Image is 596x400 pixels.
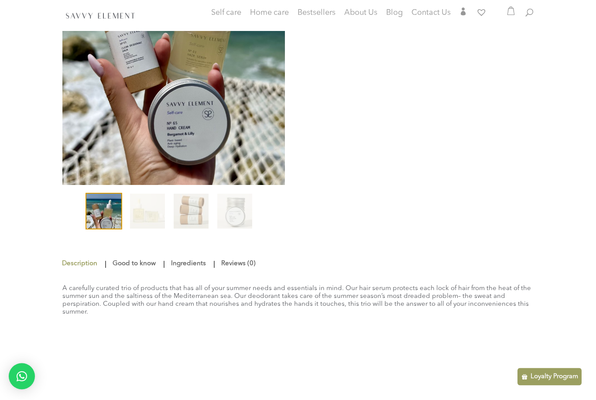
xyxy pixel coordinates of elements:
a: Ingredients [169,256,208,272]
img: SavvyElement [64,11,137,20]
a: Good to know [110,256,158,272]
img: From Root to Tip to Touch - Image 4 [217,194,252,229]
p: A carefully curated trio of products that has all of your summer needs and essentials in mind. Ou... [62,285,534,320]
span:  [459,7,467,15]
p: Loyalty Program [531,372,578,382]
a: About Us [344,10,377,18]
img: From Root to Tip to Touch - Image 3 [174,194,209,229]
a: Reviews (0) [219,256,258,272]
a: Contact Us [411,10,451,18]
a: Home care [250,10,289,27]
img: From Root to Tip to Touch [86,194,121,229]
a: Self care [211,10,241,27]
a: Bestsellers [298,10,336,18]
span: About Us [344,9,377,17]
span: Home care [250,9,289,17]
span: Contact Us [411,9,451,17]
a: Blog [386,10,403,18]
span: Self care [211,9,241,17]
a:  [459,7,467,18]
img: From Root to Tip to Touch - Image 2 [130,194,165,229]
span: Bestsellers [298,9,336,17]
a: Description [62,256,99,272]
span: Blog [386,9,403,17]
